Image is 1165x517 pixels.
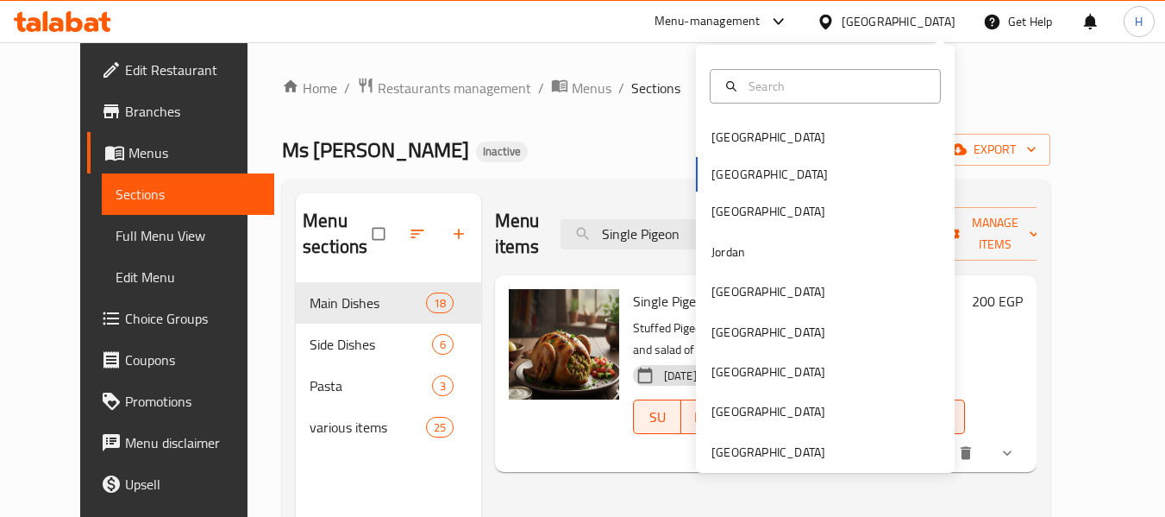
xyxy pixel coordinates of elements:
[551,77,611,99] a: Menus
[362,218,398,250] span: Select all sections
[282,78,337,98] a: Home
[378,78,531,98] span: Restaurants management
[125,350,261,370] span: Coupons
[476,144,528,159] span: Inactive
[972,289,1023,313] h6: 200 EGP
[87,422,275,463] a: Menu disclaimer
[310,375,432,396] span: Pasta
[102,215,275,256] a: Full Menu View
[711,443,825,462] div: [GEOGRAPHIC_DATA]
[125,391,261,412] span: Promotions
[681,400,729,434] button: MO
[432,334,454,355] div: items
[87,463,275,505] a: Upsell
[711,282,825,301] div: [GEOGRAPHIC_DATA]
[842,12,955,31] div: [GEOGRAPHIC_DATA]
[631,78,680,98] span: Sections
[303,208,373,260] h2: Menu sections
[296,275,481,455] nav: Menu sections
[655,11,761,32] div: Menu-management
[711,323,825,342] div: [GEOGRAPHIC_DATA]
[711,363,825,381] div: [GEOGRAPHIC_DATA]
[87,132,275,173] a: Menus
[641,405,674,430] span: SU
[310,293,425,313] span: Main Dishes
[282,77,1050,99] nav: breadcrumb
[296,324,481,365] div: Side Dishes6
[296,407,481,448] div: various items25
[1135,12,1143,31] span: H
[87,339,275,381] a: Coupons
[125,101,261,122] span: Branches
[988,434,1030,472] button: show more
[711,202,825,221] div: [GEOGRAPHIC_DATA]
[116,184,261,205] span: Sections
[432,375,454,396] div: items
[102,256,275,298] a: Edit Menu
[357,77,531,99] a: Restaurants management
[116,267,261,287] span: Edit Menu
[282,130,469,169] span: Ms [PERSON_NAME]
[128,142,261,163] span: Menus
[572,78,611,98] span: Menus
[633,400,681,434] button: SU
[427,419,453,436] span: 25
[344,78,350,98] li: /
[711,243,745,262] div: Jordan
[953,139,1037,161] span: export
[742,77,930,96] input: Search
[688,405,722,430] span: MO
[426,293,454,313] div: items
[125,308,261,329] span: Choice Groups
[934,207,1056,261] button: Manage items
[476,142,528,162] div: Inactive
[87,91,275,132] a: Branches
[310,334,432,355] span: Side Dishes
[561,219,764,249] input: search
[87,381,275,422] a: Promotions
[426,417,454,438] div: items
[939,134,1050,166] button: export
[125,432,261,453] span: Menu disclaimer
[433,337,453,353] span: 6
[538,78,544,98] li: /
[618,78,624,98] li: /
[102,173,275,215] a: Sections
[87,298,275,339] a: Choice Groups
[116,225,261,246] span: Full Menu View
[296,365,481,407] div: Pasta3
[310,417,425,438] span: various items
[711,128,825,147] div: [GEOGRAPHIC_DATA]
[296,282,481,324] div: Main Dishes18
[633,318,965,361] p: Stuffed Pigeon with Rice or Freekeh. Served with pomme frites and salad of your choice
[633,288,711,314] span: Single Pigeon
[711,402,825,421] div: [GEOGRAPHIC_DATA]
[509,289,619,400] img: Single Pigeon
[495,208,540,260] h2: Menu items
[125,60,261,80] span: Edit Restaurant
[427,295,453,312] span: 18
[947,434,988,472] button: delete
[657,368,753,384] span: [DATE] 07:10 AM
[433,378,453,394] span: 3
[999,444,1016,462] svg: Show Choices
[87,49,275,91] a: Edit Restaurant
[398,215,440,253] span: Sort sections
[125,474,261,495] span: Upsell
[948,212,1043,255] span: Manage items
